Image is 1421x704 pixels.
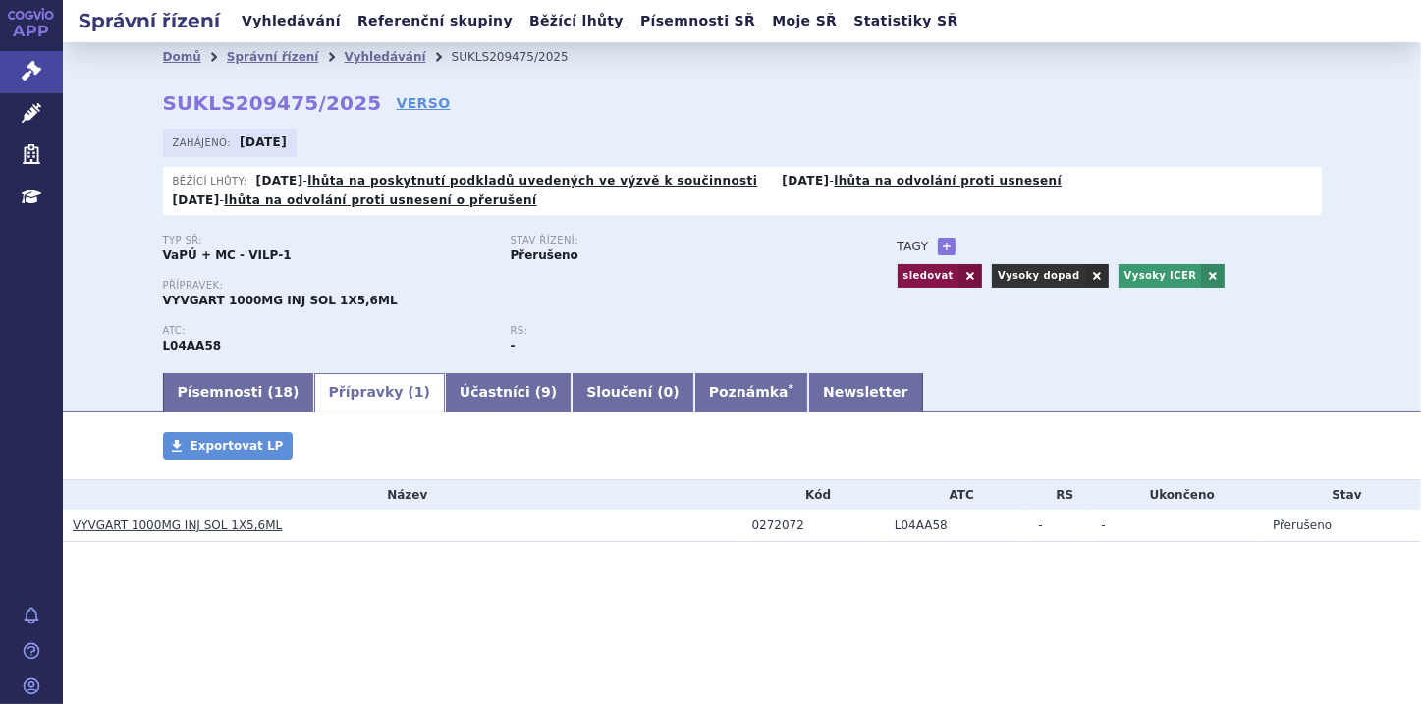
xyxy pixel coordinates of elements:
a: VERSO [396,93,450,113]
th: Stav [1263,480,1421,510]
th: Kód [742,480,885,510]
a: Písemnosti SŘ [634,8,761,34]
a: Vyhledávání [344,50,425,64]
td: EFGARTIGIMOD ALFA [885,510,1029,542]
span: Zahájeno: [173,135,235,150]
a: Účastníci (9) [445,373,572,412]
strong: EFGARTIGIMOD ALFA [163,339,222,352]
a: Přípravky (1) [314,373,445,412]
a: sledovat [898,264,958,288]
span: - [1101,518,1105,532]
span: 9 [541,384,551,400]
td: Přerušeno [1263,510,1421,542]
h2: Správní řízení [63,7,236,34]
a: + [938,238,956,255]
span: 0 [664,384,674,400]
a: Poznámka* [694,373,808,412]
span: - [1039,518,1043,532]
a: Statistiky SŘ [847,8,963,34]
strong: SUKLS209475/2025 [163,91,382,115]
strong: [DATE] [256,174,303,188]
div: 0272072 [752,518,885,532]
a: Vysoky ICER [1119,264,1202,288]
a: Písemnosti (18) [163,373,314,412]
a: VYVGART 1000MG INJ SOL 1X5,6ML [73,518,282,532]
strong: VaPÚ + MC - VILP-1 [163,248,292,262]
strong: [DATE] [240,135,287,149]
th: Ukončeno [1091,480,1263,510]
a: Sloučení (0) [572,373,693,412]
strong: - [511,339,516,352]
a: Vyhledávání [236,8,347,34]
a: Exportovat LP [163,432,294,460]
a: Newsletter [808,373,923,412]
p: - [173,192,537,208]
p: - [256,173,758,189]
strong: [DATE] [173,193,220,207]
span: VYVGART 1000MG INJ SOL 1X5,6ML [163,294,398,307]
span: Běžící lhůty: [173,173,251,189]
a: lhůta na odvolání proti usnesení o přerušení [224,193,536,207]
p: Stav řízení: [511,235,839,246]
p: Přípravek: [163,280,858,292]
p: - [782,173,1062,189]
p: Typ SŘ: [163,235,491,246]
li: SUKLS209475/2025 [452,42,594,72]
p: RS: [511,325,839,337]
a: Domů [163,50,201,64]
a: Běžící lhůty [523,8,629,34]
th: ATC [885,480,1029,510]
a: lhůta na poskytnutí podkladů uvedených ve výzvě k součinnosti [307,174,757,188]
a: Správní řízení [227,50,319,64]
span: 18 [274,384,293,400]
th: RS [1029,480,1092,510]
span: 1 [414,384,424,400]
span: Exportovat LP [191,439,284,453]
a: lhůta na odvolání proti usnesení [834,174,1062,188]
a: Moje SŘ [766,8,843,34]
strong: Přerušeno [511,248,578,262]
a: Vysoky dopad [992,264,1085,288]
p: ATC: [163,325,491,337]
a: Referenční skupiny [352,8,519,34]
strong: [DATE] [782,174,829,188]
th: Název [63,480,742,510]
h3: Tagy [898,235,929,258]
